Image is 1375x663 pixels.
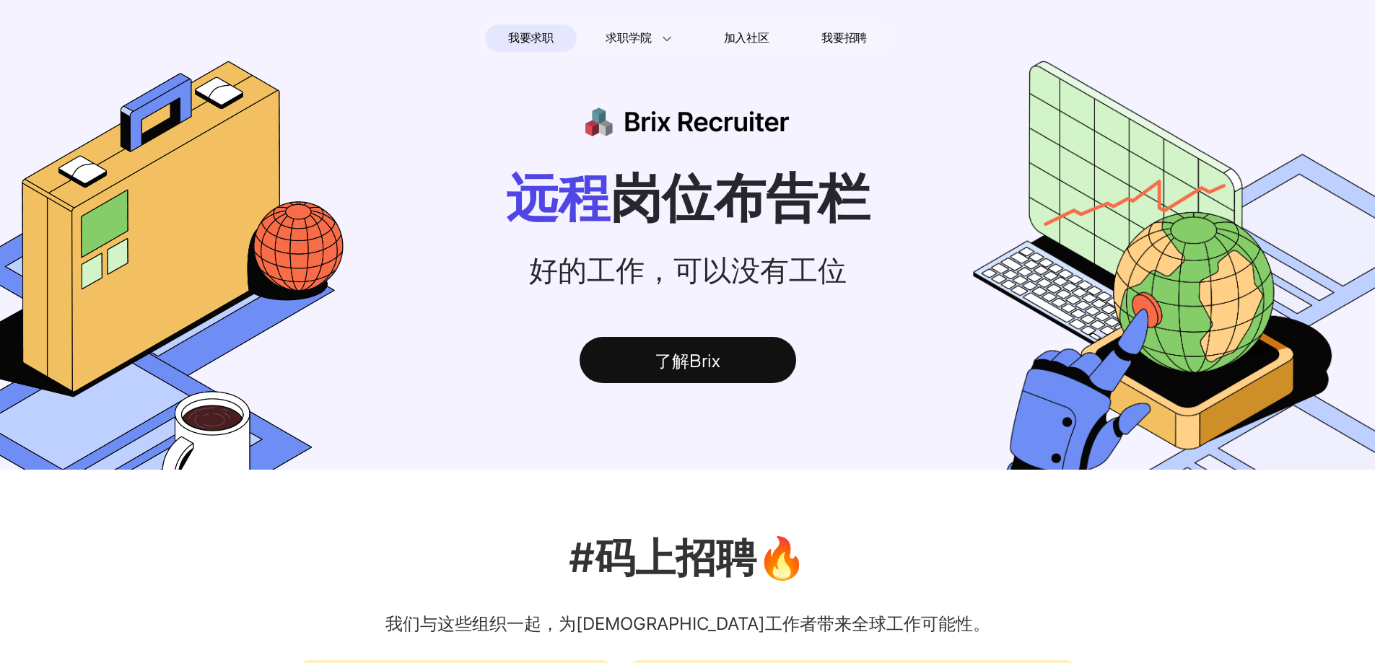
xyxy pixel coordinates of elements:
[821,30,867,47] span: 我要招聘
[508,27,554,50] span: 我要求职
[724,27,769,50] span: 加入社区
[506,166,610,229] span: 远程
[606,30,651,47] span: 求职学院
[580,337,796,383] div: 了解Brix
